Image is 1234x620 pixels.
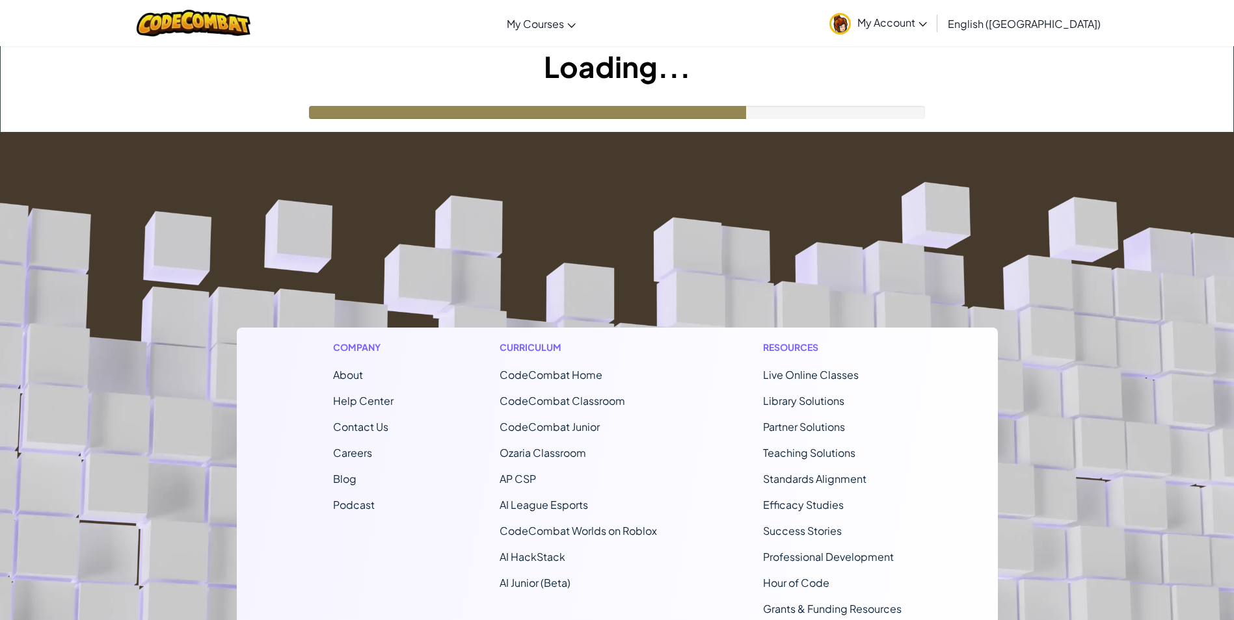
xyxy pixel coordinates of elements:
[763,602,902,615] a: Grants & Funding Resources
[763,498,844,511] a: Efficacy Studies
[333,498,375,511] a: Podcast
[763,550,894,563] a: Professional Development
[763,576,829,589] a: Hour of Code
[500,394,625,407] a: CodeCombat Classroom
[333,394,394,407] a: Help Center
[763,420,845,433] a: Partner Solutions
[500,368,602,381] span: CodeCombat Home
[500,446,586,459] a: Ozaria Classroom
[137,10,250,36] img: CodeCombat logo
[333,420,388,433] span: Contact Us
[857,16,927,29] span: My Account
[333,341,394,354] h1: Company
[829,13,851,34] img: avatar
[763,368,859,381] a: Live Online Classes
[1,46,1233,86] h1: Loading...
[333,472,356,485] a: Blog
[763,446,855,459] a: Teaching Solutions
[500,341,657,354] h1: Curriculum
[333,446,372,459] a: Careers
[500,498,588,511] a: AI League Esports
[507,17,564,31] span: My Courses
[941,6,1107,41] a: English ([GEOGRAPHIC_DATA])
[500,550,565,563] a: AI HackStack
[763,341,902,354] h1: Resources
[500,576,570,589] a: AI Junior (Beta)
[500,524,657,537] a: CodeCombat Worlds on Roblox
[948,17,1101,31] span: English ([GEOGRAPHIC_DATA])
[500,6,582,41] a: My Courses
[500,472,536,485] a: AP CSP
[763,394,844,407] a: Library Solutions
[333,368,363,381] a: About
[500,420,600,433] a: CodeCombat Junior
[823,3,933,44] a: My Account
[763,524,842,537] a: Success Stories
[763,472,866,485] a: Standards Alignment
